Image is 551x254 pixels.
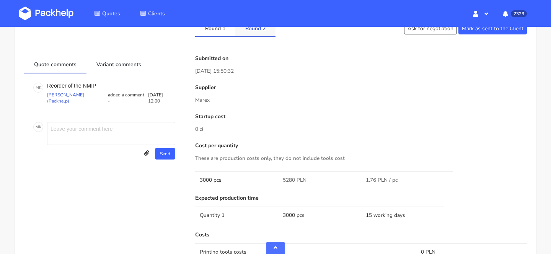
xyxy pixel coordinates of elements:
p: Submitted on [195,55,527,62]
a: Clients [131,7,174,20]
a: Round 2 [235,20,275,36]
span: K [39,122,41,132]
span: Quotes [102,10,120,17]
span: 5280 PLN [283,176,306,184]
p: Cost per quantity [195,143,527,149]
p: Costs [195,232,527,238]
button: 2323 [497,7,532,20]
a: Quote comments [24,55,86,72]
a: Quotes [85,7,129,20]
td: 3000 pcs [195,171,278,189]
p: [PERSON_NAME] (Packhelp) [47,92,106,104]
p: 0 zł [195,125,527,134]
p: Startup cost [195,114,527,120]
td: Quantity 1 [195,207,278,224]
button: Mark as sent to the Client [458,23,527,34]
span: 2323 [511,10,527,17]
span: M [36,122,39,132]
p: Reorder of the NMIP [47,83,175,89]
span: M [36,83,39,93]
span: K [39,83,41,93]
p: [DATE] 15:50:32 [195,67,527,75]
span: 1.76 PLN / pc [366,176,398,184]
button: Ask for negotiation [404,23,457,34]
img: Dashboard [19,7,73,20]
p: Supplier [195,85,527,91]
p: Expected production time [195,195,527,201]
td: 15 working days [361,207,444,224]
td: 3000 pcs [278,207,361,224]
p: added a comment - [106,92,148,104]
p: These are production costs only, they do not include tools cost [195,154,527,163]
button: Send [155,148,175,160]
p: [DATE] 12:00 [148,92,176,104]
span: Clients [148,10,165,17]
a: Variant comments [86,55,151,72]
p: Marex [195,96,527,104]
a: Round 1 [195,20,235,36]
